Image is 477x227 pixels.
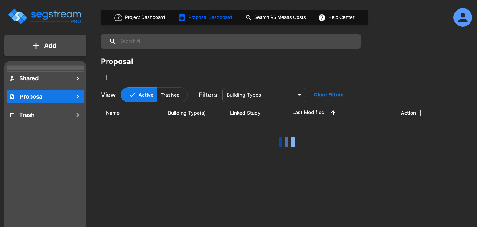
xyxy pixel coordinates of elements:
[19,74,39,82] h1: Shared
[176,11,235,24] button: Proposal Dashboard
[4,37,86,55] button: Add
[199,90,217,100] p: Filters
[101,90,116,100] p: View
[161,91,180,99] p: Trashed
[163,102,225,124] th: Building Type(s)
[225,102,287,124] th: Linked Study
[19,111,34,119] h1: Trash
[116,34,358,49] input: Search All
[157,87,188,102] button: Trashed
[243,12,309,24] button: Search RS Means Costs
[20,92,44,101] h1: Proposal
[102,71,115,84] button: SelectAll
[317,12,357,23] button: Help Center
[106,109,158,117] div: Name
[121,87,157,102] button: Active
[112,11,168,24] button: Project Dashboard
[254,14,306,21] h1: Search RS Means Costs
[139,91,153,99] p: Active
[121,87,188,102] div: Platform
[101,56,133,67] div: Proposal
[44,41,57,50] p: Add
[311,89,346,101] button: Clear Filters
[125,14,165,21] h1: Project Dashboard
[224,90,294,99] input: Building Types
[287,102,349,124] th: Last Modified
[295,90,304,99] button: Open
[274,129,299,154] img: Loading
[189,14,232,21] h1: Proposal Dashboard
[7,7,83,25] img: Logo
[349,102,421,124] th: Action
